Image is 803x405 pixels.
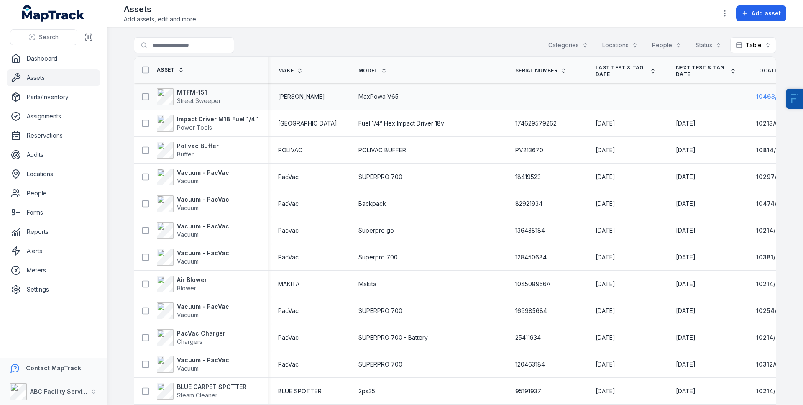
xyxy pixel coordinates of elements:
[157,67,184,73] a: Asset
[278,92,325,101] span: [PERSON_NAME]
[596,227,615,234] span: [DATE]
[278,67,303,74] a: Make
[177,249,229,257] strong: Vacuum - PacVac
[177,115,258,123] strong: Impact Driver M18 Fuel 1/4”
[676,173,696,180] span: [DATE]
[177,329,225,338] strong: PacVac Charger
[515,226,545,235] span: 136438184
[358,360,402,369] span: SUPERPRO 700
[596,361,615,368] span: [DATE]
[676,280,696,287] span: [DATE]
[676,226,696,235] time: 11/03/2025, 12:00:00 am
[7,185,100,202] a: People
[596,387,615,395] span: [DATE]
[358,92,399,101] span: MaxPowa V65
[157,67,175,73] span: Asset
[730,37,776,53] button: Table
[676,387,696,395] time: 18/05/2025, 12:00:00 am
[358,280,376,288] span: Makita
[177,311,199,318] span: Vacuum
[676,307,696,315] time: 16/04/2025, 12:00:00 am
[177,124,212,131] span: Power Tools
[278,146,302,154] span: POLIVAC
[596,173,615,181] time: 10/12/2024, 12:00:00 am
[515,387,541,395] span: 95191937
[752,9,781,18] span: Add asset
[515,333,541,342] span: 25411934
[177,88,221,97] strong: MTFM-151
[596,280,615,287] span: [DATE]
[177,258,199,265] span: Vacuum
[596,307,615,315] time: 16/10/2024, 12:00:00 am
[596,119,615,128] time: 06/03/2025, 3:00:00 am
[124,15,197,23] span: Add assets, edit and more.
[358,119,444,128] span: Fuel 1/4” Hex Impact Driver 18v
[7,50,100,67] a: Dashboard
[278,333,299,342] span: PacVac
[515,119,557,128] span: 174629579262
[690,37,727,53] button: Status
[358,253,398,261] span: Superpro 700
[515,360,545,369] span: 120463184
[676,200,696,207] span: [DATE]
[676,280,696,288] time: 04/06/2025, 12:00:00 am
[676,307,696,314] span: [DATE]
[177,231,199,238] span: Vacuum
[358,146,406,154] span: POLIVAC BUFFER
[596,253,615,261] time: 15/01/2025, 12:00:00 am
[177,142,219,150] strong: Polivac Buffer
[278,253,299,261] span: PacVac
[676,360,696,369] time: 16/07/2025, 12:00:00 am
[177,392,217,399] span: Steam Cleaner
[278,67,294,74] span: Make
[157,169,229,185] a: Vacuum - PacVacVacuum
[7,69,100,86] a: Assets
[177,338,202,345] span: Chargers
[177,356,229,364] strong: Vacuum - PacVac
[7,108,100,125] a: Assignments
[157,195,229,212] a: Vacuum - PacVacVacuum
[124,3,197,15] h2: Assets
[39,33,59,41] span: Search
[596,226,615,235] time: 11/09/2024, 12:00:00 am
[676,200,696,208] time: 04/06/2025, 12:00:00 am
[7,204,100,221] a: Forms
[358,333,428,342] span: SUPERPRO 700 - Battery
[22,5,85,22] a: MapTrack
[515,253,547,261] span: 128450684
[358,226,394,235] span: Superpro go
[515,67,567,74] a: Serial Number
[647,37,687,53] button: People
[515,173,541,181] span: 18419523
[515,200,542,208] span: 82921934
[596,146,615,154] span: [DATE]
[676,146,696,154] span: [DATE]
[676,146,696,154] time: 18/05/2025, 12:00:00 am
[7,262,100,279] a: Meters
[676,254,696,261] span: [DATE]
[358,173,402,181] span: SUPERPRO 700
[177,365,199,372] span: Vacuum
[7,89,100,105] a: Parts/Inventory
[596,64,656,78] a: Last test & tag date
[596,200,615,208] time: 04/12/2024, 12:00:00 am
[278,280,299,288] span: MAKITA
[596,280,615,288] time: 04/12/2024, 12:00:00 am
[676,361,696,368] span: [DATE]
[515,307,547,315] span: 169985684
[30,388,93,395] strong: ABC Facility Services
[676,119,696,128] time: 15/03/2025, 3:00:00 am
[358,67,387,74] a: Model
[676,173,696,181] time: 10/06/2025, 1:00:00 am
[596,200,615,207] span: [DATE]
[596,333,615,342] time: 10/12/2024, 12:00:00 am
[676,334,696,341] span: [DATE]
[596,387,615,395] time: 18/11/2024, 12:00:00 am
[177,222,229,231] strong: Vacuum - PacVac
[157,222,229,239] a: Vacuum - PacVacVacuum
[157,142,219,159] a: Polivac BufferBuffer
[358,200,386,208] span: Backpack
[278,387,322,395] span: BLUE SPOTTER
[278,173,299,181] span: PacVac
[676,120,696,127] span: [DATE]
